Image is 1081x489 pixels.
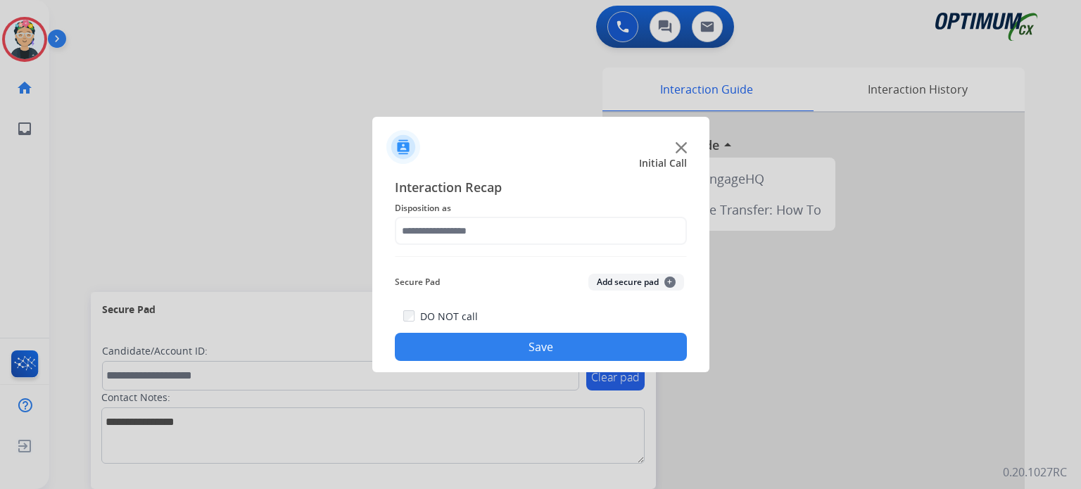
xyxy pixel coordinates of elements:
span: Initial Call [639,156,687,170]
span: Secure Pad [395,274,440,291]
span: Interaction Recap [395,177,687,200]
span: Disposition as [395,200,687,217]
button: Save [395,333,687,361]
img: contactIcon [386,130,420,164]
p: 0.20.1027RC [1003,464,1067,481]
span: + [664,277,676,288]
button: Add secure pad+ [588,274,684,291]
img: contact-recap-line.svg [395,256,687,257]
label: DO NOT call [420,310,478,324]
